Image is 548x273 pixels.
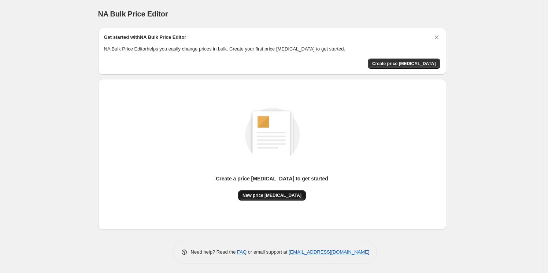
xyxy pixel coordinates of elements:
[372,61,436,67] span: Create price [MEDICAL_DATA]
[104,34,186,41] h2: Get started with NA Bulk Price Editor
[242,192,301,198] span: New price [MEDICAL_DATA]
[247,249,289,255] span: or email support at
[433,34,440,41] button: Dismiss card
[104,45,440,53] p: NA Bulk Price Editor helps you easily change prices in bulk. Create your first price [MEDICAL_DAT...
[368,59,440,69] button: Create price change job
[238,190,306,201] button: New price [MEDICAL_DATA]
[98,10,168,18] span: NA Bulk Price Editor
[216,175,328,182] p: Create a price [MEDICAL_DATA] to get started
[289,249,369,255] a: [EMAIL_ADDRESS][DOMAIN_NAME]
[237,249,247,255] a: FAQ
[191,249,237,255] span: Need help? Read the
